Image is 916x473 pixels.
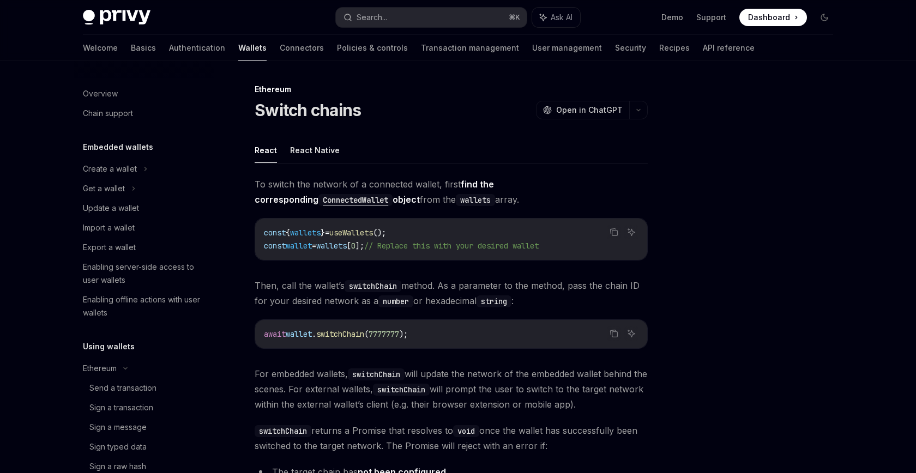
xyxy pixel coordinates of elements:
a: find the correspondingConnectedWalletobject [255,179,494,205]
button: Ask AI [532,8,580,27]
span: const [264,228,286,238]
a: API reference [703,35,755,61]
a: Update a wallet [74,198,214,218]
h1: Switch chains [255,100,361,120]
button: Open in ChatGPT [536,101,629,119]
a: Support [696,12,726,23]
a: Authentication [169,35,225,61]
span: = [312,241,316,251]
button: React Native [290,137,340,163]
span: Ask AI [551,12,572,23]
button: React [255,137,277,163]
a: Wallets [238,35,267,61]
span: . [312,329,316,339]
div: Sign a raw hash [89,460,146,473]
span: // Replace this with your desired wallet [364,241,539,251]
span: } [321,228,325,238]
a: Export a wallet [74,238,214,257]
a: Policies & controls [337,35,408,61]
a: Basics [131,35,156,61]
button: Copy the contents from the code block [607,326,621,341]
code: number [378,295,413,307]
span: wallets [290,228,321,238]
div: Overview [83,87,118,100]
div: Enabling server-side access to user wallets [83,260,207,287]
span: To switch the network of a connected wallet, first from the array. [255,177,648,207]
h5: Using wallets [83,340,135,353]
span: await [264,329,286,339]
span: (); [373,228,386,238]
a: Overview [74,84,214,104]
a: Send a transaction [74,378,214,398]
a: Enabling server-side access to user wallets [74,257,214,290]
span: ]; [355,241,364,251]
span: = [325,228,329,238]
button: Toggle dark mode [816,9,833,26]
div: Ethereum [83,362,117,375]
div: Import a wallet [83,221,135,234]
span: wallet [286,329,312,339]
code: switchChain [255,425,311,437]
code: wallets [456,194,495,206]
img: dark logo [83,10,150,25]
a: Security [615,35,646,61]
a: Chain support [74,104,214,123]
span: returns a Promise that resolves to once the wallet has successfully been switched to the target n... [255,423,648,453]
a: Transaction management [421,35,519,61]
span: 0 [351,241,355,251]
span: ); [399,329,408,339]
a: Dashboard [739,9,807,26]
button: Ask AI [624,326,638,341]
span: const [264,241,286,251]
a: Welcome [83,35,118,61]
div: Sign a transaction [89,401,153,414]
span: Then, call the wallet’s method. As a parameter to the method, pass the chain ID for your desired ... [255,278,648,308]
button: Search...⌘K [336,8,527,27]
div: Ethereum [255,84,648,95]
a: User management [532,35,602,61]
span: wallet [286,241,312,251]
div: Export a wallet [83,241,136,254]
div: Send a transaction [89,381,156,395]
div: Sign typed data [89,440,147,453]
a: Sign typed data [74,437,214,457]
code: string [477,295,511,307]
span: useWallets [329,228,373,238]
a: Connectors [280,35,324,61]
div: Create a wallet [83,162,137,175]
code: switchChain [345,280,401,292]
span: Dashboard [748,12,790,23]
code: void [453,425,479,437]
span: wallets [316,241,347,251]
div: Enabling offline actions with user wallets [83,293,207,319]
code: switchChain [348,368,405,380]
span: ⌘ K [509,13,520,22]
a: Recipes [659,35,690,61]
div: Search... [357,11,387,24]
span: Open in ChatGPT [556,105,623,116]
div: Chain support [83,107,133,120]
a: Sign a message [74,417,214,437]
div: Get a wallet [83,182,125,195]
code: ConnectedWallet [318,194,393,206]
a: Sign a transaction [74,398,214,417]
span: switchChain [316,329,364,339]
div: Sign a message [89,421,147,434]
h5: Embedded wallets [83,141,153,154]
a: Import a wallet [74,218,214,238]
a: Demo [661,12,683,23]
code: switchChain [373,384,430,396]
span: For embedded wallets, will update the network of the embedded wallet behind the scenes. For exter... [255,366,648,412]
button: Ask AI [624,225,638,239]
span: [ [347,241,351,251]
span: ( [364,329,369,339]
span: 7777777 [369,329,399,339]
a: Enabling offline actions with user wallets [74,290,214,323]
span: { [286,228,290,238]
button: Copy the contents from the code block [607,225,621,239]
div: Update a wallet [83,202,139,215]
